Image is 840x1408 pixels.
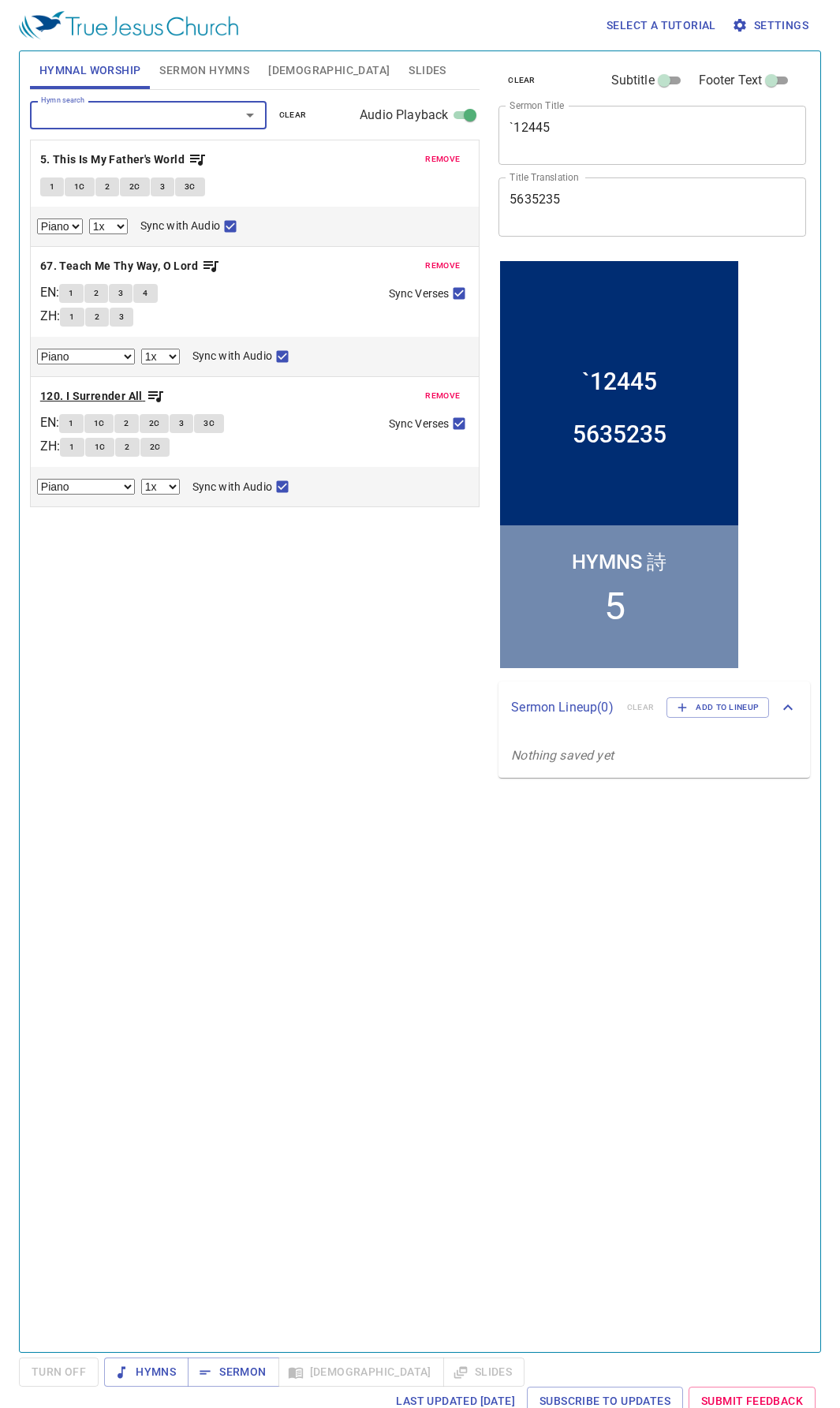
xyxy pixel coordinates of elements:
select: Select Track [37,479,135,495]
span: Sermon [200,1362,266,1382]
button: 1 [59,284,83,303]
button: 1C [85,438,115,457]
button: 2 [84,284,108,303]
span: 1 [69,310,74,324]
button: 120. I Surrender All [40,387,165,406]
button: Select a tutorial [600,11,722,40]
span: Add to Lineup [677,700,759,715]
span: Sermon Hymns [159,61,249,80]
span: Sync with Audio [140,218,220,234]
span: Slides [409,61,446,80]
p: EN : [40,413,59,432]
span: 1 [69,286,73,301]
button: Sermon [188,1358,278,1387]
button: 3 [170,414,193,433]
select: Playback Rate [141,349,180,364]
button: remove [416,387,469,405]
span: Sync with Audio [192,348,272,364]
span: 2 [105,180,110,194]
button: 1 [59,414,83,433]
span: 1C [74,180,85,194]
span: Footer Text [699,71,763,90]
span: remove [425,259,460,273]
span: Settings [735,16,808,35]
span: Audio Playback [360,106,448,125]
p: ZH : [40,307,60,326]
span: Subtitle [611,71,655,90]
span: clear [279,108,307,122]
button: clear [270,106,316,125]
span: Sync Verses [389,416,449,432]
button: 2C [140,438,170,457]
span: 2C [150,440,161,454]
span: 1 [69,416,73,431]
span: Sync with Audio [192,479,272,495]
span: [DEMOGRAPHIC_DATA] [268,61,390,80]
span: Sync Verses [389,286,449,302]
button: Open [239,104,261,126]
button: 3C [175,177,205,196]
select: Select Track [37,349,135,364]
button: remove [416,256,469,275]
p: EN : [40,283,59,302]
div: Sermon Lineup(0)clearAdd to Lineup [498,682,810,734]
p: Sermon Lineup ( 0 ) [511,698,614,717]
textarea: `12445 [510,120,795,150]
img: True Jesus Church [19,11,238,39]
i: Nothing saved yet [511,748,614,763]
span: remove [425,152,460,166]
button: 4 [133,284,157,303]
span: clear [508,73,536,88]
span: 3C [185,180,196,194]
span: 3 [119,310,124,324]
select: Playback Rate [89,218,128,234]
span: 2C [129,180,140,194]
span: 3C [203,416,215,431]
button: Hymns [104,1358,189,1387]
span: Hymnal Worship [39,61,141,80]
span: remove [425,389,460,403]
button: 3C [194,414,224,433]
button: 2 [95,177,119,196]
span: 1C [94,416,105,431]
button: clear [498,71,545,90]
button: 1C [84,414,114,433]
b: 120. I Surrender All [40,387,143,406]
span: 2 [125,440,129,454]
b: 67. Teach Me Thy Way, O Lord [40,256,198,276]
select: Playback Rate [141,479,180,495]
button: 2C [120,177,150,196]
span: 2 [124,416,129,431]
button: remove [416,150,469,169]
span: 1C [95,440,106,454]
select: Select Track [37,218,83,234]
button: 2C [140,414,170,433]
button: 1 [40,177,64,196]
b: 5. This Is My Father's World [40,150,185,170]
span: 2C [149,416,160,431]
button: 1C [65,177,95,196]
span: 3 [160,180,165,194]
span: 2 [94,286,99,301]
p: ZH : [40,437,60,456]
button: 3 [109,284,133,303]
button: 2 [85,308,109,327]
span: Hymns [117,1362,176,1382]
button: 3 [110,308,133,327]
span: 2 [95,310,99,324]
span: 3 [179,416,184,431]
button: 2 [114,414,138,433]
button: Settings [729,11,815,40]
span: 4 [143,286,147,301]
button: 1 [60,438,84,457]
span: 1 [50,180,54,194]
button: 3 [151,177,174,196]
button: 5. This Is My Father's World [40,150,207,170]
span: 1 [69,440,74,454]
span: 3 [118,286,123,301]
button: 67. Teach Me Thy Way, O Lord [40,256,221,276]
button: Add to Lineup [666,697,769,718]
